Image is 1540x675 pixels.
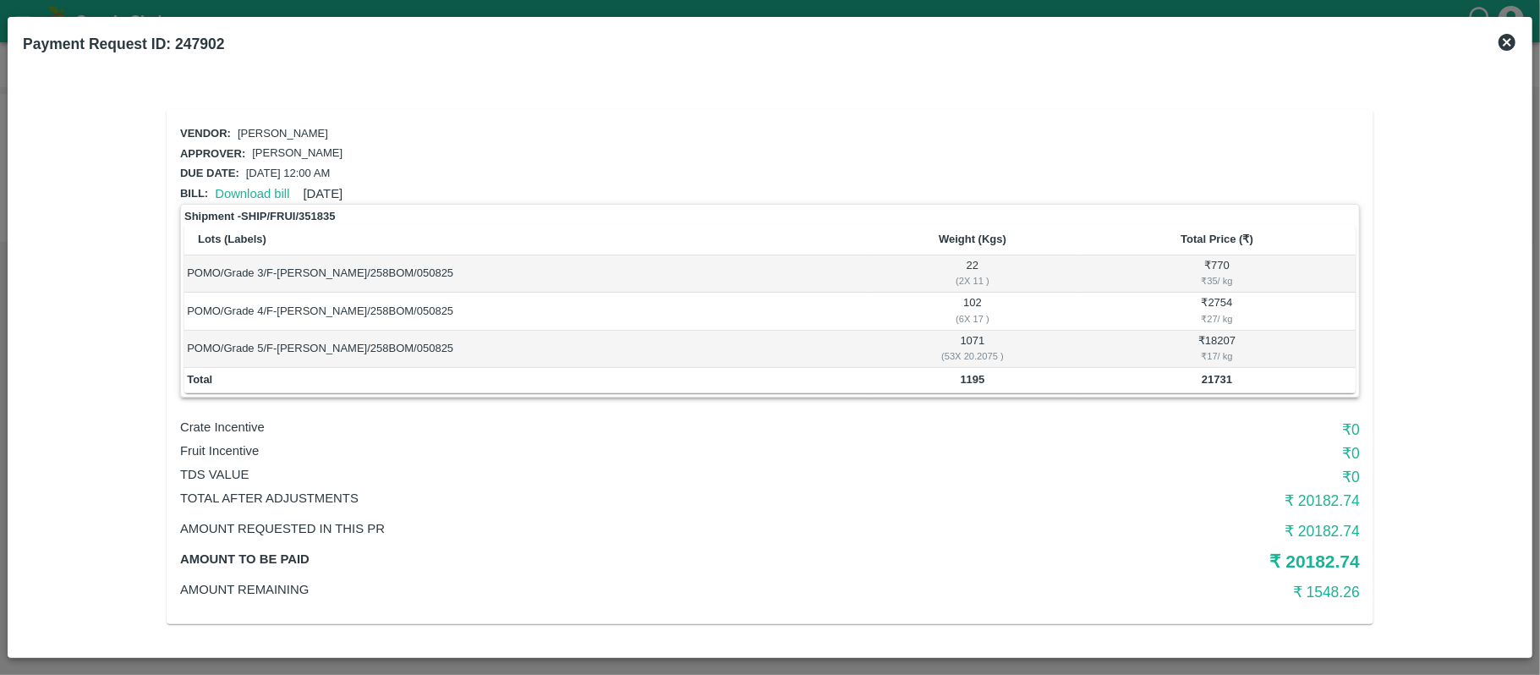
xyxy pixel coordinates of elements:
span: Bill: [180,187,208,200]
h6: ₹ 20182.74 [967,489,1360,513]
td: 22 [867,255,1078,293]
span: Due date: [180,167,239,179]
div: ( 2 X 11 ) [869,273,1076,288]
p: Amount Requested in this PR [180,519,967,538]
p: Total After adjustments [180,489,967,508]
p: TDS VALUE [180,465,967,484]
td: 1071 [867,331,1078,368]
p: Amount Remaining [180,580,967,599]
strong: Shipment - SHIP/FRUI/351835 [184,208,335,225]
p: [PERSON_NAME] [238,126,328,142]
h6: ₹ 0 [967,442,1360,465]
span: Approver: [180,147,245,160]
b: Payment Request ID: 247902 [23,36,224,52]
td: POMO/Grade 5/F-[PERSON_NAME]/258BOM/050825 [184,331,867,368]
p: [PERSON_NAME] [252,145,343,162]
td: ₹ 18207 [1078,331,1356,368]
h6: ₹ 0 [967,465,1360,489]
b: Total [187,373,212,386]
h5: ₹ 20182.74 [967,550,1360,573]
td: ₹ 2754 [1078,293,1356,330]
div: ₹ 35 / kg [1081,273,1352,288]
b: 1195 [961,373,985,386]
a: Download bill [215,187,289,200]
span: Vendor: [180,127,231,140]
b: Total Price (₹) [1181,233,1253,245]
div: ( 6 X 17 ) [869,311,1076,327]
h6: ₹ 0 [967,418,1360,442]
div: ₹ 27 / kg [1081,311,1352,327]
div: ( 53 X 20.2075 ) [869,348,1076,364]
b: Weight (Kgs) [939,233,1006,245]
p: [DATE] 12:00 AM [246,166,330,182]
span: [DATE] [304,187,343,200]
div: ₹ 17 / kg [1081,348,1352,364]
p: Crate Incentive [180,418,967,436]
p: Amount to be paid [180,550,967,568]
h6: ₹ 20182.74 [967,519,1360,543]
td: 102 [867,293,1078,330]
p: Fruit Incentive [180,442,967,460]
h6: ₹ 1548.26 [967,580,1360,604]
b: Lots (Labels) [198,233,266,245]
td: POMO/Grade 4/F-[PERSON_NAME]/258BOM/050825 [184,293,867,330]
td: POMO/Grade 3/F-[PERSON_NAME]/258BOM/050825 [184,255,867,293]
b: 21731 [1202,373,1232,386]
td: ₹ 770 [1078,255,1356,293]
